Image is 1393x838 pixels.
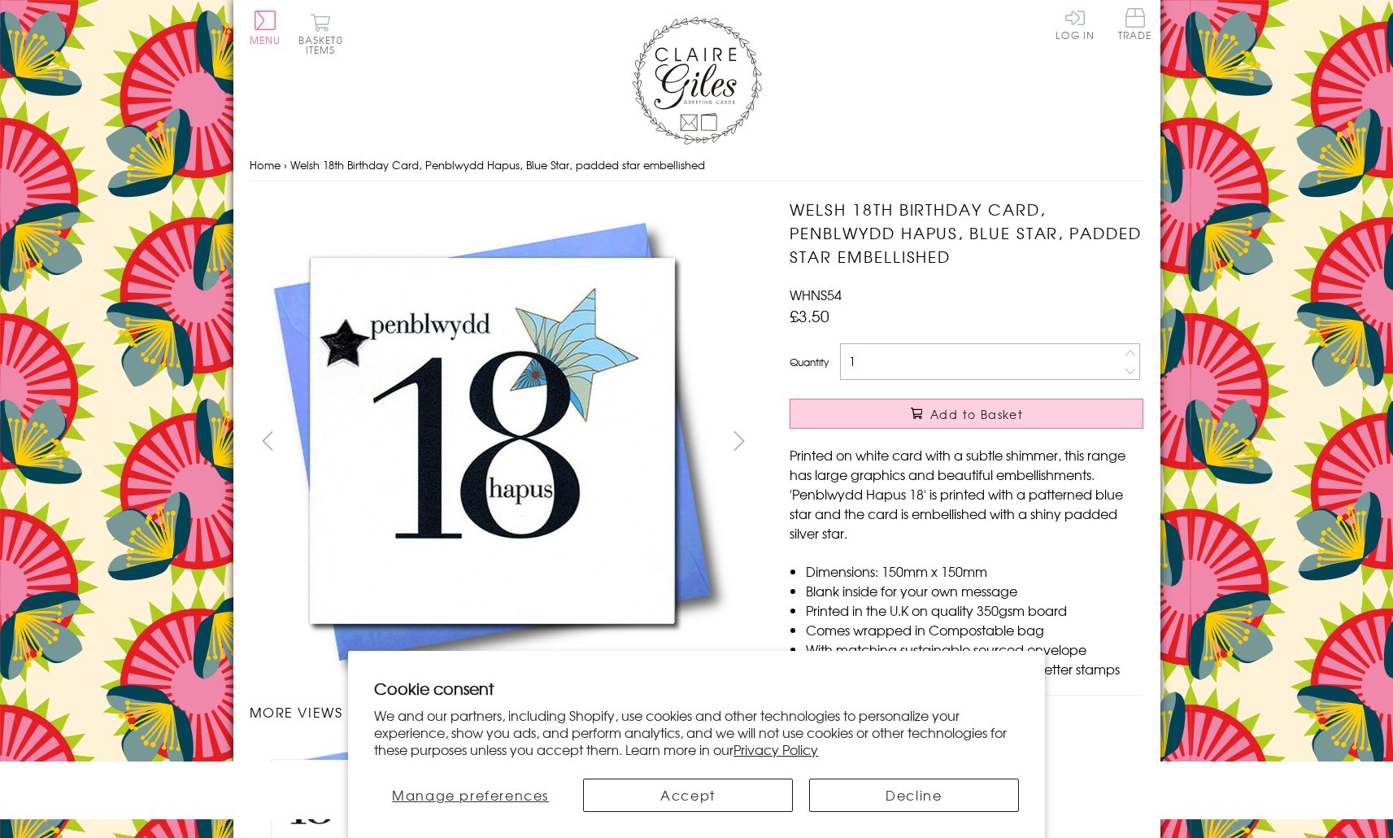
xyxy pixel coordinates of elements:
[790,198,1143,268] h1: Welsh 18th Birthday Card, Penblwydd Hapus, Blue Star, padded star embellished
[298,13,343,55] button: Basket0 items
[930,406,1023,422] span: Add to Basket
[374,779,567,812] button: Manage preferences
[374,707,1019,757] p: We and our partners, including Shopify, use cookies and other technologies to personalize your ex...
[1056,8,1095,40] a: Log In
[250,157,281,172] a: Home
[374,677,1019,700] h2: Cookie consent
[720,422,757,459] button: next
[790,355,829,369] label: Quantity
[806,620,1143,639] li: Comes wrapped in Compostable bag
[290,157,705,172] span: Welsh 18th Birthday Card, Penblwydd Hapus, Blue Star, padded star embellished
[250,702,758,722] h3: More views
[806,639,1143,659] li: With matching sustainable sourced envelope
[1118,8,1152,43] a: Trade
[1118,8,1152,40] span: Trade
[809,779,1019,812] button: Decline
[806,581,1143,600] li: Blank inside for your own message
[632,16,762,145] img: Claire Giles Greetings Cards
[250,422,286,459] button: prev
[250,149,1144,182] nav: breadcrumbs
[250,33,281,47] span: Menu
[250,11,281,45] button: Menu
[806,600,1143,620] li: Printed in the U.K on quality 350gsm board
[392,785,549,805] span: Manage preferences
[790,304,829,327] span: £3.50
[250,198,738,686] img: Welsh 18th Birthday Card, Penblwydd Hapus, Blue Star, padded star embellished
[306,33,343,57] span: 0 items
[806,561,1143,581] li: Dimensions: 150mm x 150mm
[284,157,287,172] span: ›
[790,285,842,304] span: WHNS54
[790,445,1143,543] p: Printed on white card with a subtle shimmer, this range has large graphics and beautiful embellis...
[583,779,793,812] button: Accept
[734,740,818,759] a: Privacy Policy
[790,399,1143,429] button: Add to Basket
